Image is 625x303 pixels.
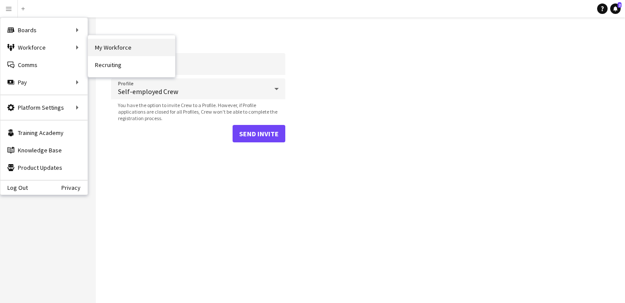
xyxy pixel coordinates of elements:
[0,74,88,91] div: Pay
[610,3,621,14] a: 2
[88,56,175,74] a: Recruiting
[111,102,285,121] span: You have the option to invite Crew to a Profile. However, if Profile applications are closed for ...
[233,125,285,142] button: Send invite
[61,184,88,191] a: Privacy
[88,39,175,56] a: My Workforce
[0,184,28,191] a: Log Out
[0,141,88,159] a: Knowledge Base
[0,21,88,39] div: Boards
[0,124,88,141] a: Training Academy
[0,159,88,176] a: Product Updates
[0,56,88,74] a: Comms
[0,99,88,116] div: Platform Settings
[118,87,268,96] span: Self-employed Crew
[618,2,622,8] span: 2
[0,39,88,56] div: Workforce
[111,33,285,46] h1: Invite contact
